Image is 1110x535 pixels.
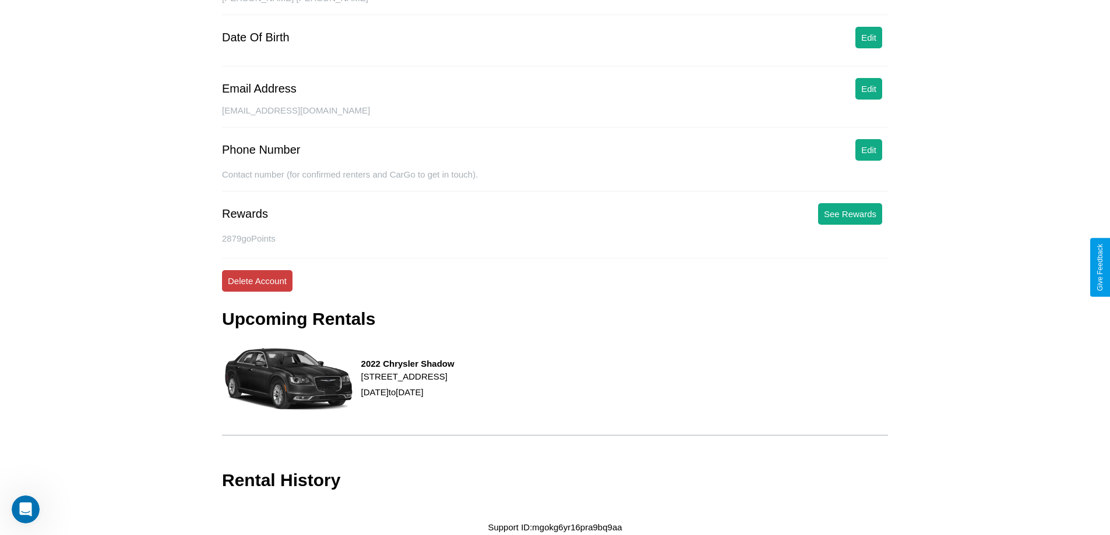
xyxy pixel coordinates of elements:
[222,329,355,428] img: rental
[222,270,293,292] button: Delete Account
[12,495,40,523] iframe: Intercom live chat
[361,384,454,400] p: [DATE] to [DATE]
[488,519,622,535] p: Support ID: mgokg6yr16pra9bq9aa
[222,143,301,157] div: Phone Number
[222,105,888,127] div: [EMAIL_ADDRESS][DOMAIN_NAME]
[361,369,454,384] p: [STREET_ADDRESS]
[222,169,888,192] div: Contact number (for confirmed renters and CarGo to get in touch).
[222,470,340,490] h3: Rental History
[222,82,297,95] div: Email Address
[1096,244,1104,291] div: Give Feedback
[855,78,882,100] button: Edit
[855,139,882,161] button: Edit
[222,231,888,246] p: 2879 goPoints
[818,203,882,225] button: See Rewards
[222,31,290,44] div: Date Of Birth
[361,359,454,369] h3: 2022 Chrysler Shadow
[222,207,268,221] div: Rewards
[855,27,882,48] button: Edit
[222,309,375,329] h3: Upcoming Rentals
